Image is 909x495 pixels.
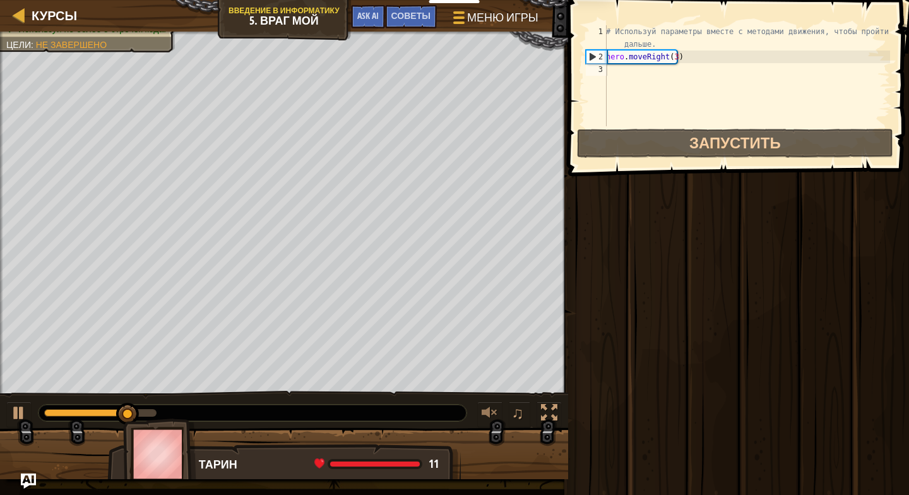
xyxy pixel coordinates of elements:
[36,40,107,50] span: Не завершено
[6,40,31,50] span: Цели
[509,402,530,427] button: ♫
[25,7,77,24] a: Курсы
[351,5,385,28] button: Ask AI
[31,40,36,50] span: :
[314,458,439,470] div: health: 11 / 11
[32,7,77,24] span: Курсы
[21,474,36,489] button: Ask AI
[357,9,379,21] span: Ask AI
[477,402,502,427] button: Регулировать громкость
[6,402,32,427] button: Ctrl + P: Play
[537,402,562,427] button: Переключить полноэкранный режим
[443,5,546,35] button: Меню игры
[391,9,431,21] span: Советы
[586,63,607,76] div: 3
[123,419,196,489] img: thang_avatar_frame.png
[586,51,607,63] div: 2
[577,129,893,158] button: Запустить
[199,456,448,473] div: Тарин
[511,403,524,422] span: ♫
[586,25,607,51] div: 1
[429,456,439,472] span: 11
[467,9,538,26] span: Меню игры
